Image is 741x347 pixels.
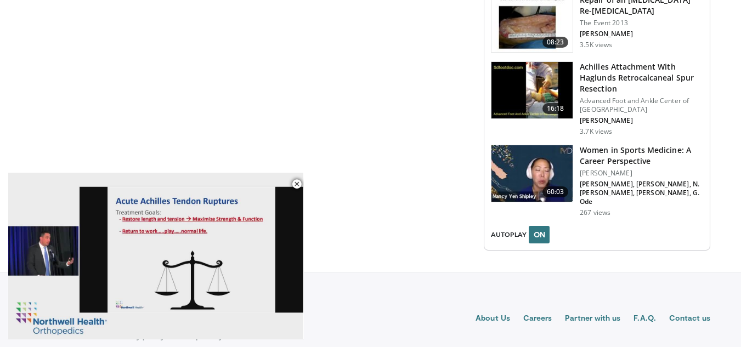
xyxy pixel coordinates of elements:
a: Contact us [669,312,711,326]
img: cac4cf82-083f-44f6-98a6-e6fbe9f1dcee.150x105_q85_crop-smart_upscale.jpg [491,62,573,119]
video-js: Video Player [8,173,304,339]
span: AUTOPLAY [491,230,527,240]
h3: Achilles Attachment With Haglunds Retrocalcaneal Spur Resection [580,61,703,94]
a: Careers [523,312,552,326]
span: 08:23 [542,37,569,48]
span: 16:18 [542,103,569,114]
p: Advanced Foot and Ankle Center of [GEOGRAPHIC_DATA] [580,96,703,114]
p: [PERSON_NAME] [580,169,703,178]
a: About Us [476,312,510,326]
p: 3.5K views [580,41,612,49]
a: Partner with us [565,312,620,326]
p: The Event 2013 [580,19,703,27]
span: 60:03 [542,186,569,197]
p: [PERSON_NAME] [580,116,703,125]
p: 3.7K views [580,127,612,136]
img: fafbacbe-b57c-457e-b929-beb64bb64c52.150x105_q85_crop-smart_upscale.jpg [491,145,573,202]
p: [PERSON_NAME], [PERSON_NAME], N. [PERSON_NAME], [PERSON_NAME], G. Ode [580,180,703,206]
a: 16:18 Achilles Attachment With Haglunds Retrocalcaneal Spur Resection Advanced Foot and Ankle Cen... [491,61,703,136]
button: Close [286,173,308,196]
button: ON [529,226,550,243]
a: 60:03 Women in Sports Medicine: A Career Perspective [PERSON_NAME] [PERSON_NAME], [PERSON_NAME], ... [491,145,703,217]
a: F.A.Q. [633,312,655,326]
h3: Women in Sports Medicine: A Career Perspective [580,145,703,167]
p: [PERSON_NAME] [580,30,703,38]
p: 267 views [580,208,610,217]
